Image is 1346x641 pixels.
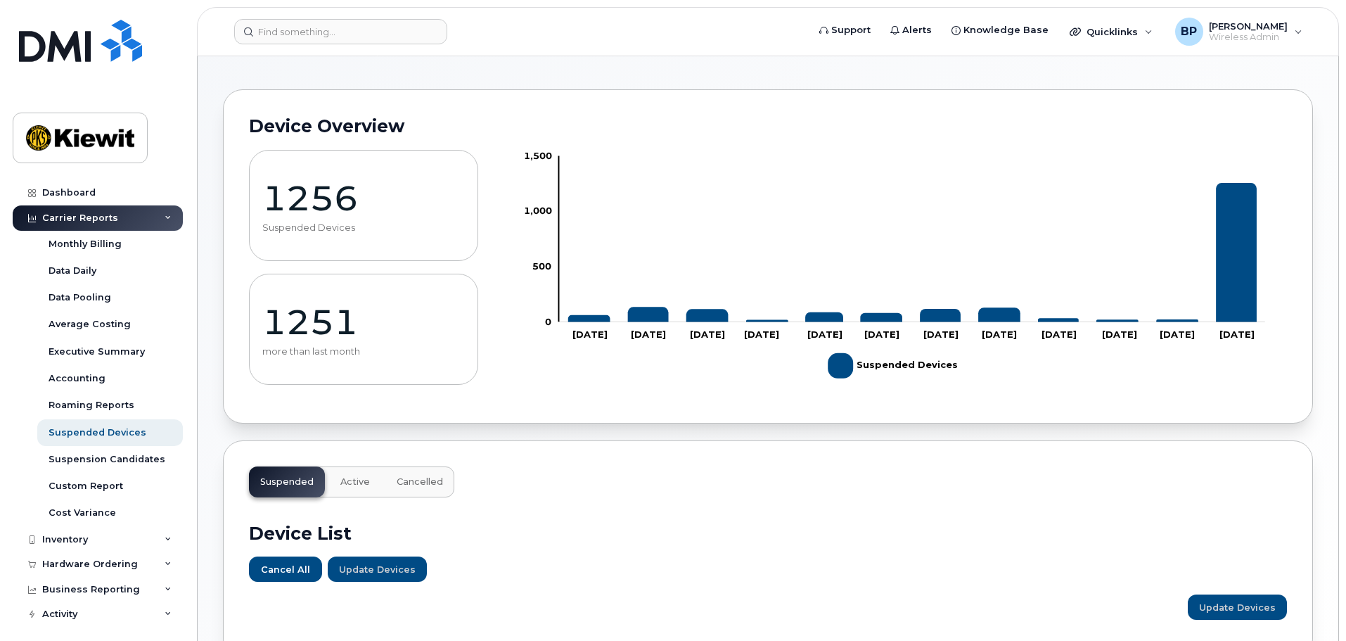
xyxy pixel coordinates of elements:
h2: Device Overview [249,115,1287,137]
tspan: [DATE] [982,329,1017,340]
span: Wireless Admin [1209,32,1288,43]
tspan: 1,000 [524,205,552,216]
g: Suspended Devices [828,348,959,384]
button: Cancel All [249,557,322,582]
tspan: [DATE] [923,329,959,340]
span: Cancelled [397,476,443,488]
span: Knowledge Base [963,23,1049,37]
tspan: 0 [545,316,551,327]
span: BP [1181,23,1197,40]
tspan: [DATE] [1041,329,1077,340]
g: Chart [524,150,1266,384]
span: Update Devices [1199,601,1276,614]
span: Quicklinks [1087,26,1138,37]
p: Suspended Devices [262,222,465,234]
tspan: [DATE] [1103,329,1138,340]
span: Cancel All [261,563,310,576]
tspan: 500 [532,260,551,272]
tspan: [DATE] [1220,329,1255,340]
button: Update Devices [328,557,427,582]
div: Quicklinks [1060,18,1162,46]
tspan: [DATE] [744,329,779,340]
input: Find something... [234,19,447,44]
tspan: [DATE] [572,329,608,340]
span: Update Devices [339,563,416,576]
button: Update Devices [1188,595,1287,620]
p: 1251 [262,301,465,343]
tspan: [DATE] [631,329,666,340]
span: Support [831,23,871,37]
iframe: Messenger Launcher [1285,580,1335,630]
g: Suspended Devices [568,183,1257,322]
tspan: [DATE] [807,329,842,340]
h2: Device List [249,523,1287,544]
p: more than last month [262,346,465,357]
span: Alerts [902,23,932,37]
tspan: [DATE] [865,329,900,340]
tspan: [DATE] [1160,329,1195,340]
a: Support [809,16,880,44]
p: 1256 [262,177,465,220]
a: Alerts [880,16,942,44]
div: Belen Pena [1165,18,1312,46]
a: Knowledge Base [942,16,1058,44]
span: Active [340,476,370,488]
span: [PERSON_NAME] [1209,20,1288,32]
tspan: [DATE] [690,329,725,340]
g: Legend [828,348,959,384]
tspan: 1,500 [524,150,552,161]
